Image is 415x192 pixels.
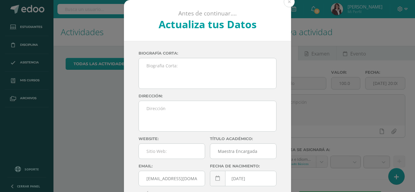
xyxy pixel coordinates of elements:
[139,144,205,159] input: Sitio Web:
[210,164,276,168] label: Fecha de nacimiento:
[139,171,205,186] input: Correo Electronico:
[139,51,276,56] label: Biografía corta:
[210,136,276,141] label: Título académico:
[139,94,276,98] label: Dirección:
[139,136,205,141] label: Website:
[139,164,205,168] label: Email:
[210,144,276,159] input: Titulo:
[210,171,276,186] input: Fecha de Nacimiento:
[140,17,275,31] h2: Actualiza tus Datos
[140,10,275,17] p: Antes de continuar....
